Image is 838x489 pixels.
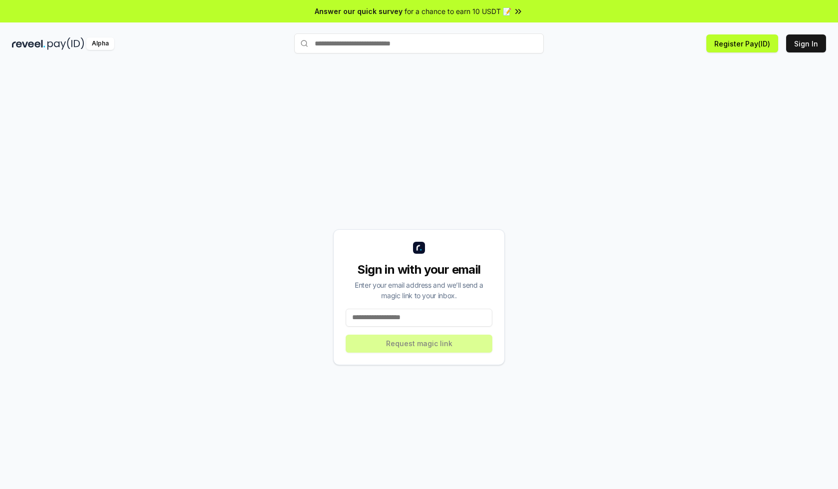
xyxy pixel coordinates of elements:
span: for a chance to earn 10 USDT 📝 [405,6,511,16]
div: Alpha [86,37,114,50]
img: logo_small [413,242,425,254]
div: Sign in with your email [346,262,492,278]
button: Sign In [786,34,826,52]
button: Register Pay(ID) [706,34,778,52]
img: reveel_dark [12,37,45,50]
img: pay_id [47,37,84,50]
div: Enter your email address and we’ll send a magic link to your inbox. [346,280,492,301]
span: Answer our quick survey [315,6,403,16]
